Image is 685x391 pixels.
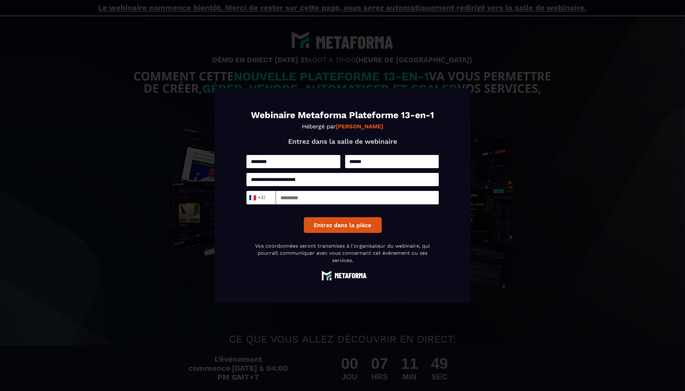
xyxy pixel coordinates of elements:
[304,217,381,233] button: Entrez dans la pièce
[246,123,439,130] p: Hébergé par
[319,270,367,280] img: logo
[250,193,264,202] span: +33
[246,111,439,120] h1: Webinaire Metaforma Plateforme 13-en-1
[246,137,439,145] p: Entrez dans la salle de webinaire
[265,193,270,202] input: Search for option
[246,191,276,204] div: Search for option
[246,242,439,264] p: Vos coordonnées seront transmises à l'organisateur du webinaire, qui pourrait communiquer avec vo...
[248,193,256,202] span: 🇫🇷
[336,123,383,130] strong: [PERSON_NAME]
